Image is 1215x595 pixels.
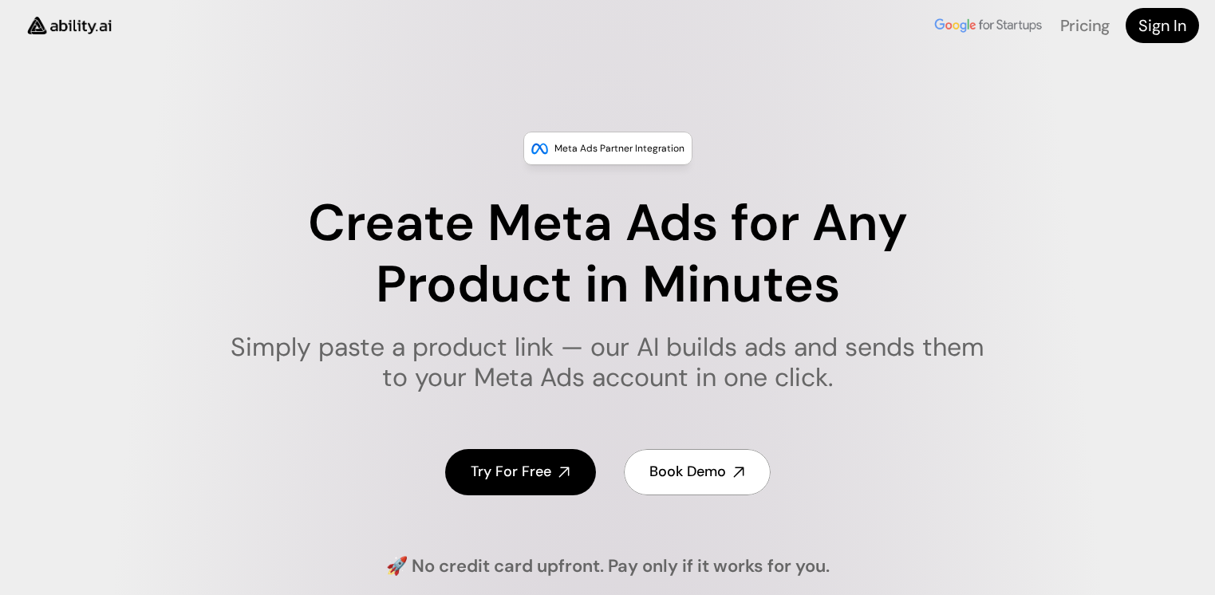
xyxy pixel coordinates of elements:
h4: Sign In [1138,14,1186,37]
h4: 🚀 No credit card upfront. Pay only if it works for you. [386,554,830,579]
h4: Try For Free [471,462,551,482]
a: Try For Free [445,449,596,495]
h1: Simply paste a product link — our AI builds ads and sends them to your Meta Ads account in one cl... [220,332,995,393]
a: Book Demo [624,449,771,495]
a: Pricing [1060,15,1110,36]
p: Meta Ads Partner Integration [554,140,684,156]
a: Sign In [1126,8,1199,43]
h4: Book Demo [649,462,726,482]
h1: Create Meta Ads for Any Product in Minutes [220,193,995,316]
